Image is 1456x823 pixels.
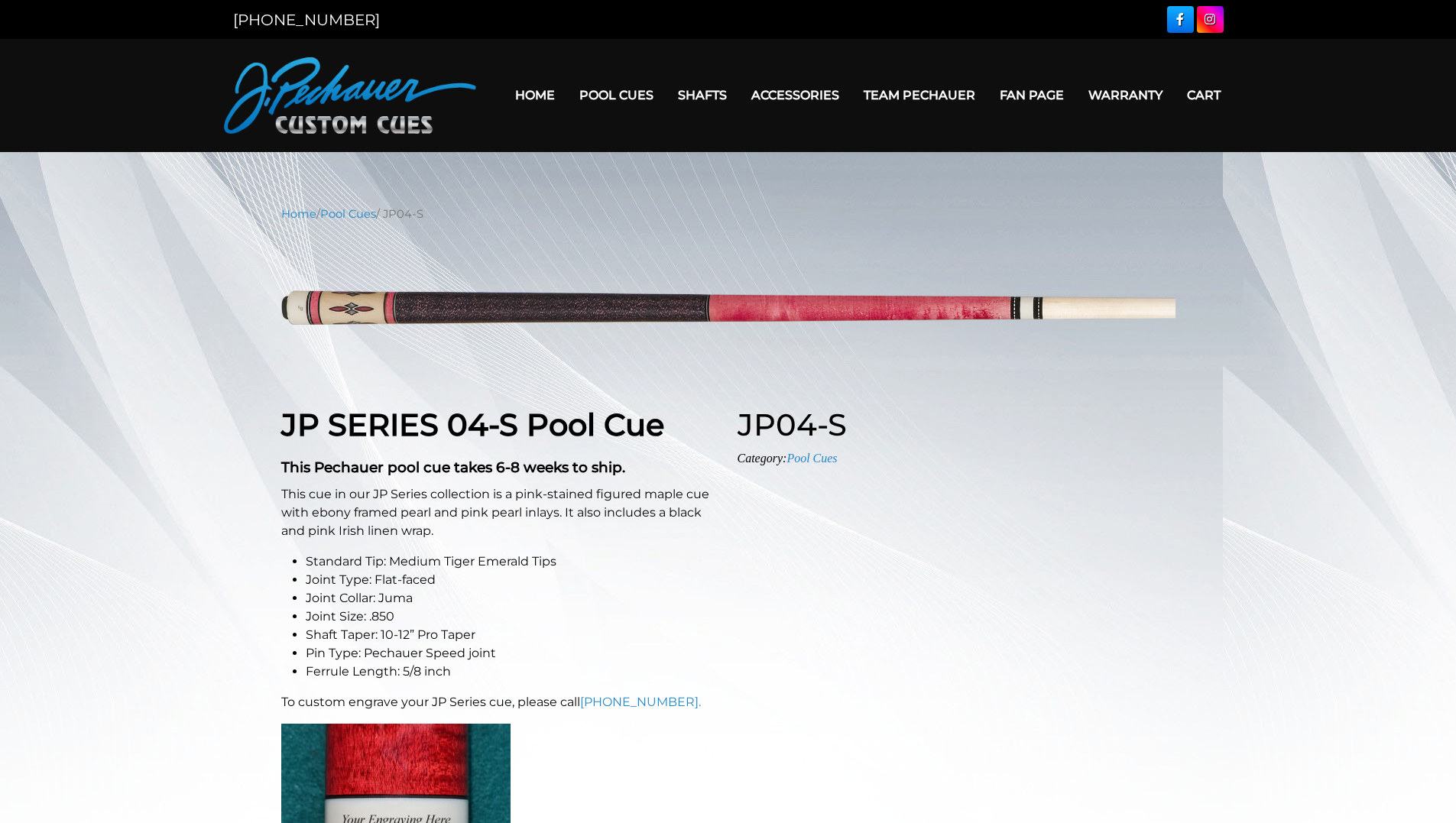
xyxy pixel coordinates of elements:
li: Joint Collar: Juma [306,589,719,608]
a: Cart [1175,76,1233,115]
a: Pool Cues [320,207,376,221]
a: Pool Cues [567,76,666,115]
a: Fan Page [987,76,1076,115]
li: Pin Type: Pechauer Speed joint [306,644,719,663]
a: Team Pechauer [851,76,987,115]
a: Warranty [1076,76,1175,115]
a: Pool Cues [786,452,837,465]
p: This cue in our JP Series collection is a pink-stained figured maple cue with ebony framed pearl ... [281,485,719,540]
li: Joint Type: Flat-faced [306,571,719,589]
a: Home [503,76,567,115]
strong: JP SERIES 04-S Pool Cue [281,406,664,443]
li: Shaft Taper: 10-12” Pro Taper [306,626,719,644]
h1: JP04-S [738,407,1176,443]
a: Shafts [666,76,739,115]
nav: Breadcrumb [281,206,1176,222]
a: [PHONE_NUMBER]. [580,695,701,709]
p: To custom engrave your JP Series cue, please call [281,693,719,711]
li: Ferrule Length: 5/8 inch [306,663,719,681]
span: Category: [738,452,838,465]
a: [PHONE_NUMBER] [233,11,380,29]
li: Joint Size: .850 [306,608,719,626]
strong: This Pechauer pool cue takes 6-8 weeks to ship. [281,458,625,476]
img: Pechauer Custom Cues [224,57,476,134]
a: Accessories [739,76,851,115]
a: Home [281,207,316,221]
li: Standard Tip: Medium Tiger Emerald Tips [306,552,719,571]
